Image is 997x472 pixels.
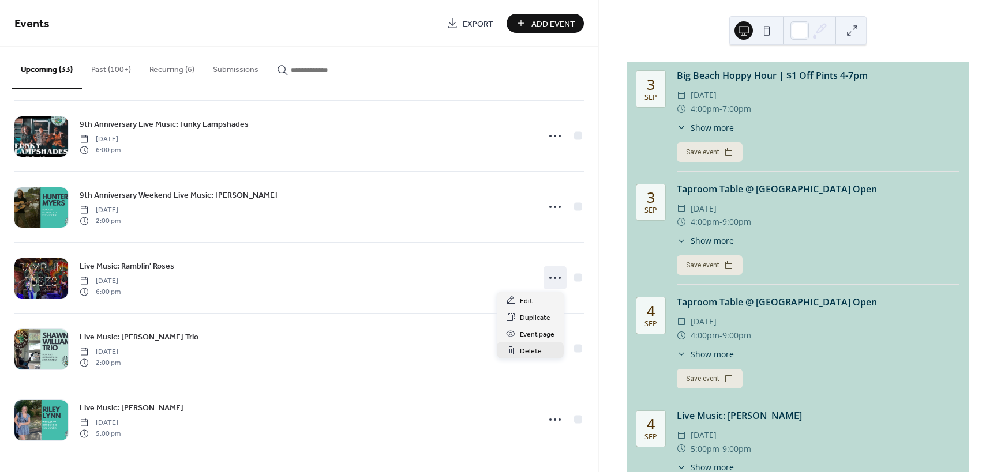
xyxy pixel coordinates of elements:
[647,417,655,431] div: 4
[719,328,722,342] span: -
[204,47,268,88] button: Submissions
[80,276,121,286] span: [DATE]
[14,13,50,35] span: Events
[677,88,686,102] div: ​
[722,215,751,229] span: 9:00pm
[80,330,198,343] a: Live Music: [PERSON_NAME] Trio
[691,102,719,116] span: 4:00pm
[691,315,717,328] span: [DATE]
[644,320,657,328] div: Sep
[80,118,249,131] a: 9th Anniversary Live Music: Funky Lampshades
[82,47,140,88] button: Past (100+)
[677,428,686,442] div: ​
[80,357,121,368] span: 2:00 pm
[677,235,734,247] button: ​Show more
[80,134,121,145] span: [DATE]
[722,442,751,456] span: 9:00pm
[80,259,174,273] a: Live Music: Ramblin' Roses
[677,182,959,196] div: Taproom Table @ [GEOGRAPHIC_DATA] Open
[677,315,686,328] div: ​
[677,235,686,247] div: ​
[12,47,82,89] button: Upcoming (33)
[677,102,686,116] div: ​
[438,14,502,33] a: Export
[80,402,183,414] span: Live Music: [PERSON_NAME]
[677,142,743,162] button: Save event
[722,102,751,116] span: 7:00pm
[463,18,493,30] span: Export
[691,215,719,229] span: 4:00pm
[677,202,686,216] div: ​
[691,235,734,247] span: Show more
[691,202,717,216] span: [DATE]
[520,295,533,307] span: Edit
[80,418,121,428] span: [DATE]
[677,295,959,309] div: Taproom Table @ [GEOGRAPHIC_DATA] Open
[691,122,734,134] span: Show more
[80,331,198,343] span: Live Music: [PERSON_NAME] Trio
[677,122,686,134] div: ​
[520,312,550,324] span: Duplicate
[691,442,719,456] span: 5:00pm
[80,205,121,216] span: [DATE]
[677,348,734,360] button: ​Show more
[80,145,121,155] span: 6:00 pm
[719,442,722,456] span: -
[691,328,719,342] span: 4:00pm
[520,345,542,357] span: Delete
[531,18,575,30] span: Add Event
[691,348,734,360] span: Show more
[80,428,121,439] span: 5:00 pm
[677,69,959,82] div: Big Beach Hoppy Hour | $1 Off Pints 4-7pm
[520,328,554,341] span: Event page
[677,409,959,422] div: Live Music: [PERSON_NAME]
[644,433,657,441] div: Sep
[719,102,722,116] span: -
[507,14,584,33] button: Add Event
[80,190,278,202] span: 9th Anniversary Weekend Live Music: [PERSON_NAME]
[719,215,722,229] span: -
[644,207,657,214] div: Sep
[722,328,751,342] span: 9:00pm
[677,255,743,275] button: Save event
[677,328,686,342] div: ​
[677,122,734,134] button: ​Show more
[80,401,183,414] a: Live Music: [PERSON_NAME]
[677,369,743,388] button: Save event
[80,119,249,131] span: 9th Anniversary Live Music: Funky Lampshades
[80,347,121,357] span: [DATE]
[80,216,121,226] span: 2:00 pm
[677,215,686,229] div: ​
[691,428,717,442] span: [DATE]
[80,286,121,297] span: 6:00 pm
[140,47,204,88] button: Recurring (6)
[677,442,686,456] div: ​
[647,190,655,205] div: 3
[644,94,657,101] div: Sep
[677,348,686,360] div: ​
[691,88,717,102] span: [DATE]
[80,188,278,202] a: 9th Anniversary Weekend Live Music: [PERSON_NAME]
[647,304,655,318] div: 4
[80,260,174,273] span: Live Music: Ramblin' Roses
[647,77,655,92] div: 3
